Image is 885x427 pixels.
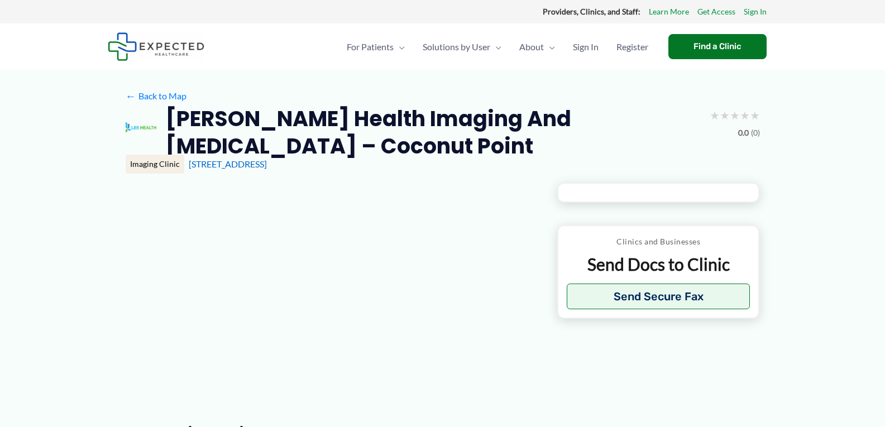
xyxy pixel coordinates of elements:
[338,27,414,66] a: For PatientsMenu Toggle
[649,4,689,19] a: Learn More
[543,7,640,16] strong: Providers, Clinics, and Staff:
[423,27,490,66] span: Solutions by User
[567,234,750,249] p: Clinics and Businesses
[108,32,204,61] img: Expected Healthcare Logo - side, dark font, small
[720,105,730,126] span: ★
[607,27,657,66] a: Register
[740,105,750,126] span: ★
[544,27,555,66] span: Menu Toggle
[710,105,720,126] span: ★
[394,27,405,66] span: Menu Toggle
[567,284,750,309] button: Send Secure Fax
[616,27,648,66] span: Register
[510,27,564,66] a: AboutMenu Toggle
[189,159,267,169] a: [STREET_ADDRESS]
[347,27,394,66] span: For Patients
[165,105,701,160] h2: [PERSON_NAME] Health Imaging and [MEDICAL_DATA] – Coconut Point
[730,105,740,126] span: ★
[126,155,184,174] div: Imaging Clinic
[668,34,767,59] a: Find a Clinic
[338,27,657,66] nav: Primary Site Navigation
[490,27,501,66] span: Menu Toggle
[744,4,767,19] a: Sign In
[567,253,750,275] p: Send Docs to Clinic
[573,27,599,66] span: Sign In
[126,90,136,101] span: ←
[519,27,544,66] span: About
[750,105,760,126] span: ★
[738,126,749,140] span: 0.0
[126,88,186,104] a: ←Back to Map
[414,27,510,66] a: Solutions by UserMenu Toggle
[564,27,607,66] a: Sign In
[751,126,760,140] span: (0)
[697,4,735,19] a: Get Access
